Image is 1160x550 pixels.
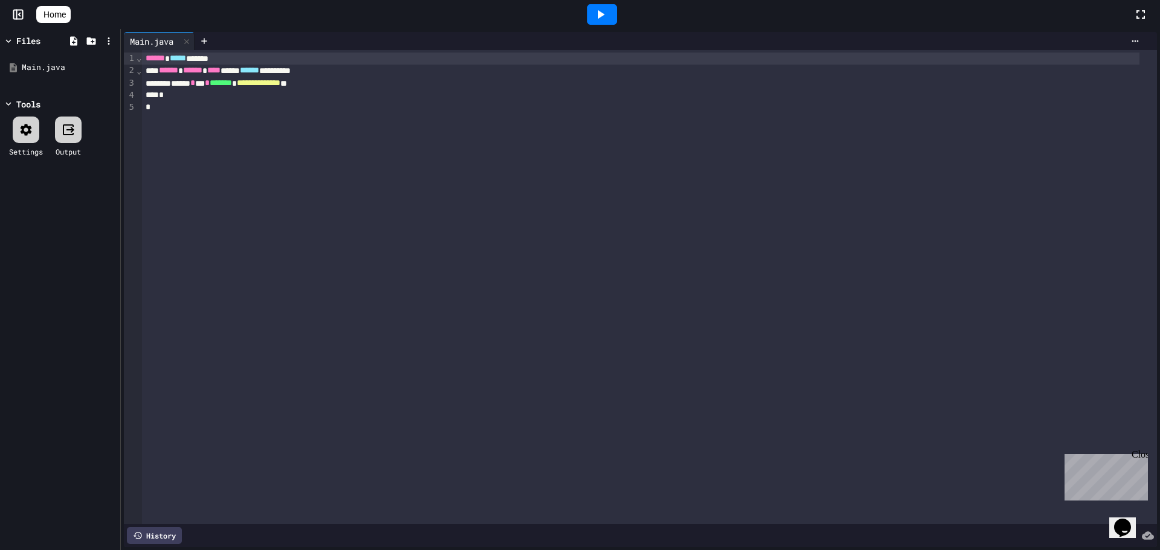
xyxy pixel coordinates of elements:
div: Settings [9,146,43,157]
span: Fold line [136,53,142,63]
div: History [127,527,182,544]
span: Home [43,8,66,21]
div: 4 [124,89,136,101]
div: 2 [124,65,136,77]
div: Main.java [124,35,179,48]
div: Chat with us now!Close [5,5,83,77]
div: Main.java [124,32,195,50]
div: Files [16,34,40,47]
a: Home [36,6,71,23]
div: Main.java [22,62,116,74]
div: 5 [124,101,136,114]
div: 1 [124,53,136,65]
div: Tools [16,98,40,110]
iframe: chat widget [1109,502,1148,538]
div: 3 [124,77,136,89]
span: Fold line [136,66,142,75]
iframe: chat widget [1060,449,1148,500]
div: Output [56,146,81,157]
